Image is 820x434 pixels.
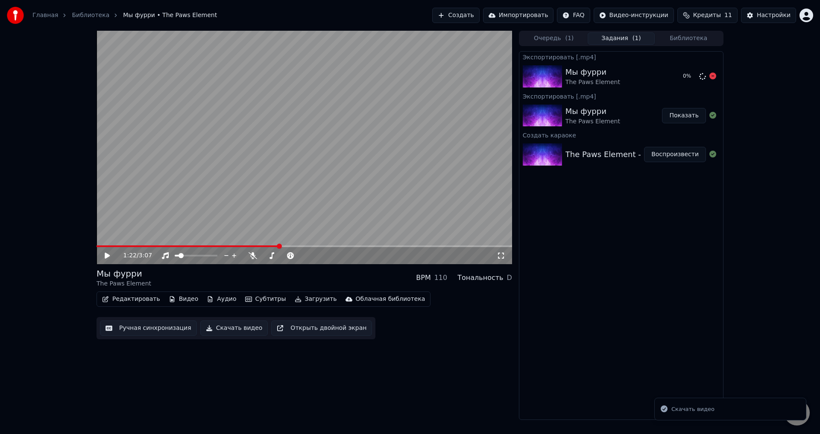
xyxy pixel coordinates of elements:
div: Мы фурри [565,66,620,78]
button: Настройки [741,8,796,23]
span: 1:22 [123,251,137,260]
button: Библиотека [655,32,722,45]
button: Загрузить [291,293,340,305]
div: The Paws Element [565,117,620,126]
div: Экспортировать [.mp4] [519,52,723,62]
button: Видео-инструкции [594,8,674,23]
button: Кредиты11 [677,8,738,23]
button: Задания [588,32,655,45]
div: D [507,273,512,283]
div: Облачная библиотека [356,295,425,303]
div: 0 % [683,73,696,80]
div: 110 [434,273,448,283]
a: Библиотека [72,11,109,20]
div: The Paws Element [97,280,151,288]
button: Очередь [520,32,588,45]
button: Показать [662,108,706,123]
div: / [123,251,144,260]
button: Ручная синхронизация [100,320,197,336]
button: Воспроизвести [644,147,706,162]
button: Редактировать [99,293,164,305]
button: Видео [165,293,202,305]
button: FAQ [557,8,590,23]
span: ( 1 ) [633,34,641,43]
img: youka [7,7,24,24]
button: Открыть двойной экран [271,320,372,336]
button: Скачать видео [200,320,268,336]
div: BPM [416,273,430,283]
span: Кредиты [693,11,721,20]
a: Главная [32,11,58,20]
span: 11 [724,11,732,20]
span: 3:07 [139,251,152,260]
div: Скачать видео [671,405,715,414]
div: Экспортировать [.mp4] [519,91,723,101]
div: The Paws Element [565,78,620,87]
button: Аудио [203,293,240,305]
div: Настройки [757,11,791,20]
nav: breadcrumb [32,11,217,20]
button: Создать [432,8,479,23]
button: Субтитры [242,293,290,305]
div: Мы фурри [565,105,620,117]
div: Мы фурри [97,268,151,280]
div: Тональность [457,273,503,283]
span: ( 1 ) [565,34,574,43]
span: Мы фурри • The Paws Element [123,11,217,20]
div: The Paws Element - Мы фурри [[DOMAIN_NAME]] (1) [565,149,770,160]
div: Создать караоке [519,130,723,140]
button: Импортировать [483,8,554,23]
